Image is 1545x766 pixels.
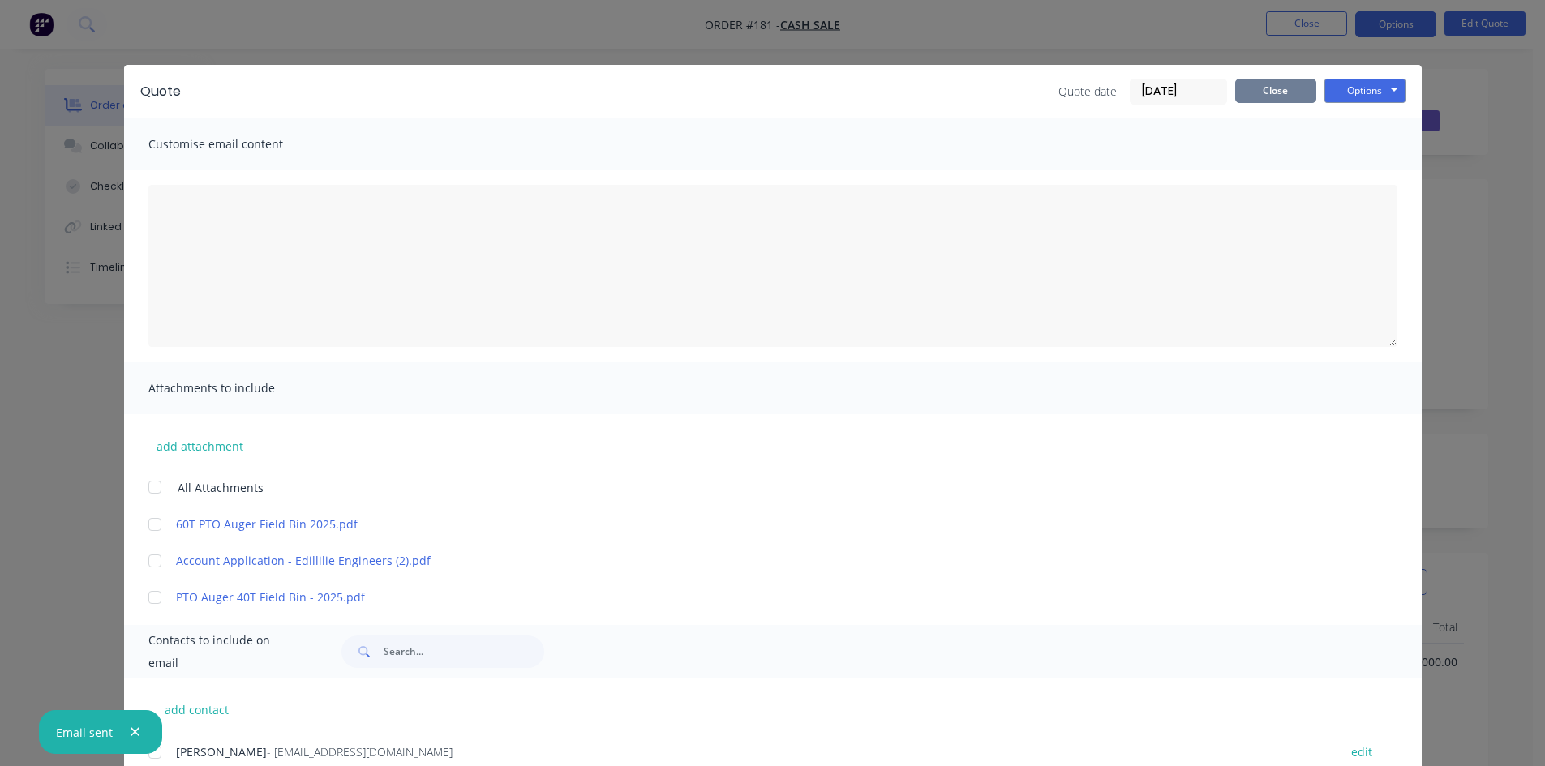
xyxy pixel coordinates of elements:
[1341,741,1382,763] button: edit
[267,744,453,760] span: - [EMAIL_ADDRESS][DOMAIN_NAME]
[148,629,302,674] span: Contacts to include on email
[1058,83,1117,100] span: Quote date
[148,133,327,156] span: Customise email content
[1324,79,1406,103] button: Options
[384,635,544,668] input: Search...
[148,377,327,400] span: Attachments to include
[176,516,1322,533] a: 60T PTO Auger Field Bin 2025.pdf
[148,434,251,458] button: add attachment
[176,744,267,760] span: [PERSON_NAME]
[148,697,246,721] button: add contact
[56,724,113,741] div: Email sent
[1235,79,1316,103] button: Close
[178,479,264,496] span: All Attachments
[176,552,1322,569] a: Account Application - Edillilie Engineers (2).pdf
[140,82,181,101] div: Quote
[176,588,1322,606] a: PTO Auger 40T Field Bin - 2025.pdf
